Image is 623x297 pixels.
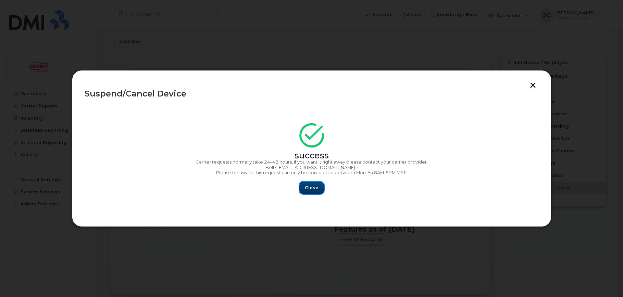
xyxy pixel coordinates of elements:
p: Carrier requests normally take 24–48 hours, if you want it right away please contact your carrier... [85,159,539,165]
div: success [85,153,539,158]
div: Suspend/Cancel Device [85,90,539,98]
p: Please be aware this request can only be completed between Mon-Fri 8AM-5PM MST. [85,170,539,176]
p: Bell <[EMAIL_ADDRESS][DOMAIN_NAME]> [85,165,539,170]
button: Close [299,182,324,194]
span: Close [305,184,319,191]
